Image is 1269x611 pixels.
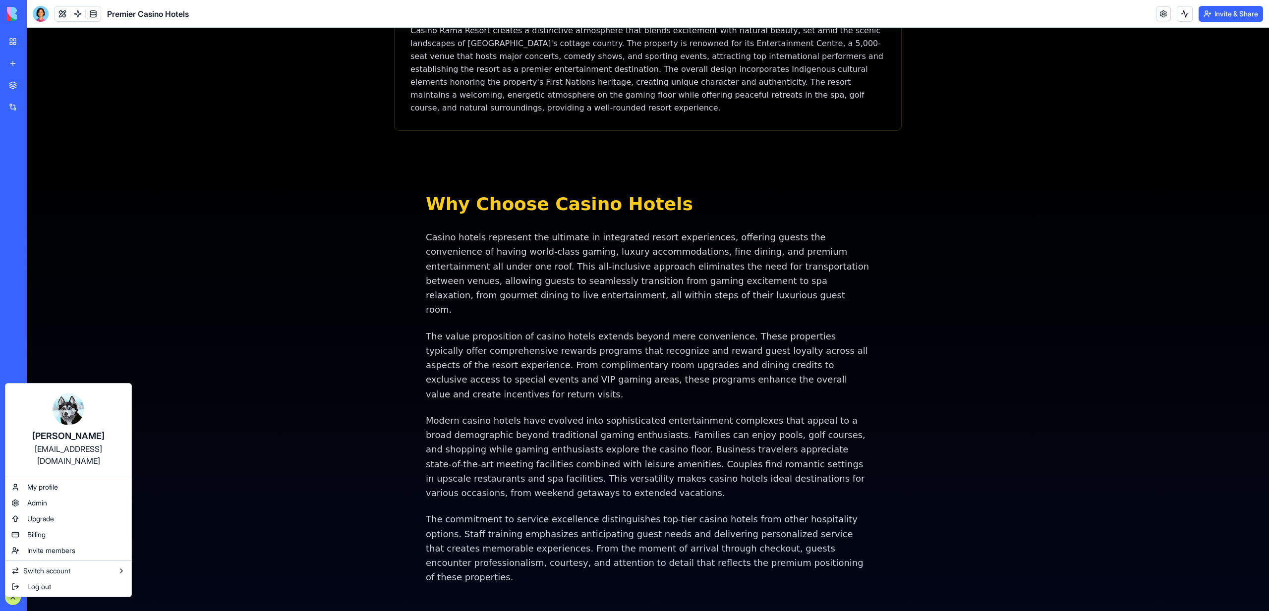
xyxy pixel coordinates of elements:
[7,511,129,527] a: Upgrade
[399,484,843,556] p: The commitment to service excellence distinguishes top-tier casino hotels from other hospitality ...
[15,429,121,443] div: [PERSON_NAME]
[27,530,46,540] span: Billing
[399,167,843,186] h2: Why Choose Casino Hotels
[399,301,843,374] p: The value proposition of casino hotels extends beyond mere convenience. These properties typicall...
[27,482,58,492] span: My profile
[7,479,129,495] a: My profile
[7,495,129,511] a: Admin
[53,393,84,425] img: ACg8ocKtY_Mj57k2wkffNN7EDtEHKKGxneOvePjkX5sGmKMpHmA7rrk=s96-c
[27,582,51,592] span: Log out
[7,527,129,543] a: Billing
[27,498,47,508] span: Admin
[23,566,70,576] span: Switch account
[7,386,129,475] a: [PERSON_NAME][EMAIL_ADDRESS][DOMAIN_NAME]
[27,546,75,555] span: Invite members
[399,202,843,289] p: Casino hotels represent the ultimate in integrated resort experiences, offering guests the conven...
[7,543,129,558] a: Invite members
[27,514,54,524] span: Upgrade
[15,443,121,467] div: [EMAIL_ADDRESS][DOMAIN_NAME]
[399,386,843,473] p: Modern casino hotels have evolved into sophisticated entertainment complexes that appeal to a bro...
